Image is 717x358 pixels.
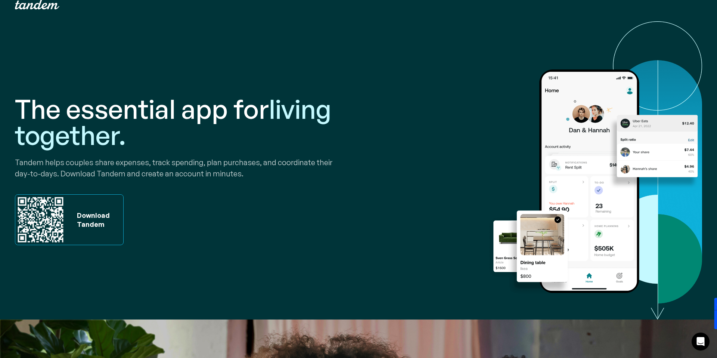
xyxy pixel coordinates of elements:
h1: The essential app for [15,96,356,148]
span: living together. [15,92,331,151]
div: Open Intercom Messenger [692,333,710,351]
div: Download Tandem [73,211,110,229]
p: Tandem helps couples share expenses, track spending, plan purchases, and coordinate their day-to-... [15,157,356,179]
